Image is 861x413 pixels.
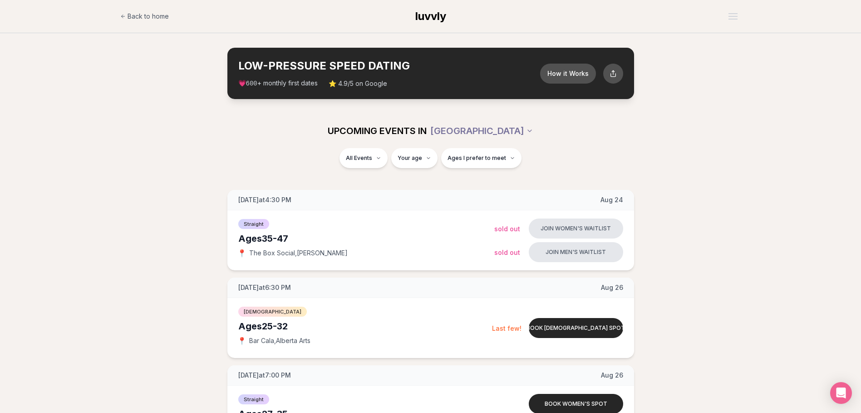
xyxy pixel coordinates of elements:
div: Ages 35-47 [238,232,494,245]
button: Book [DEMOGRAPHIC_DATA] spot [529,318,623,338]
span: 📍 [238,249,246,257]
span: [DEMOGRAPHIC_DATA] [238,307,307,317]
span: [DATE] at 4:30 PM [238,195,291,204]
span: 📍 [238,337,246,344]
span: luvvly [415,10,446,23]
button: How it Works [540,64,596,84]
span: Last few! [492,324,522,332]
span: [DATE] at 7:00 PM [238,371,291,380]
button: Ages I prefer to meet [441,148,522,168]
div: Ages 25-32 [238,320,492,333]
a: Back to home [120,7,169,25]
span: 600 [246,80,257,87]
span: [DATE] at 6:30 PM [238,283,291,292]
span: Sold Out [494,225,520,233]
span: Aug 26 [601,371,623,380]
span: Sold Out [494,249,520,256]
span: Straight [238,394,269,404]
button: All Events [339,148,388,168]
span: Your age [398,154,422,162]
span: Back to home [128,12,169,21]
button: [GEOGRAPHIC_DATA] [430,121,533,141]
button: Join men's waitlist [529,242,623,262]
span: Aug 24 [600,195,623,204]
span: Bar Cala , Alberta Arts [249,336,310,345]
a: luvvly [415,9,446,24]
button: Your age [391,148,438,168]
h2: LOW-PRESSURE SPEED DATING [238,59,540,73]
span: UPCOMING EVENTS IN [328,124,427,137]
div: Open Intercom Messenger [830,382,852,404]
span: Aug 26 [601,283,623,292]
span: Straight [238,219,269,229]
span: ⭐ 4.9/5 on Google [329,79,387,88]
button: Join women's waitlist [529,219,623,239]
button: Open menu [725,10,741,23]
span: All Events [346,154,372,162]
span: 💗 + monthly first dates [238,79,318,88]
span: The Box Social , [PERSON_NAME] [249,249,348,258]
span: Ages I prefer to meet [448,154,506,162]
